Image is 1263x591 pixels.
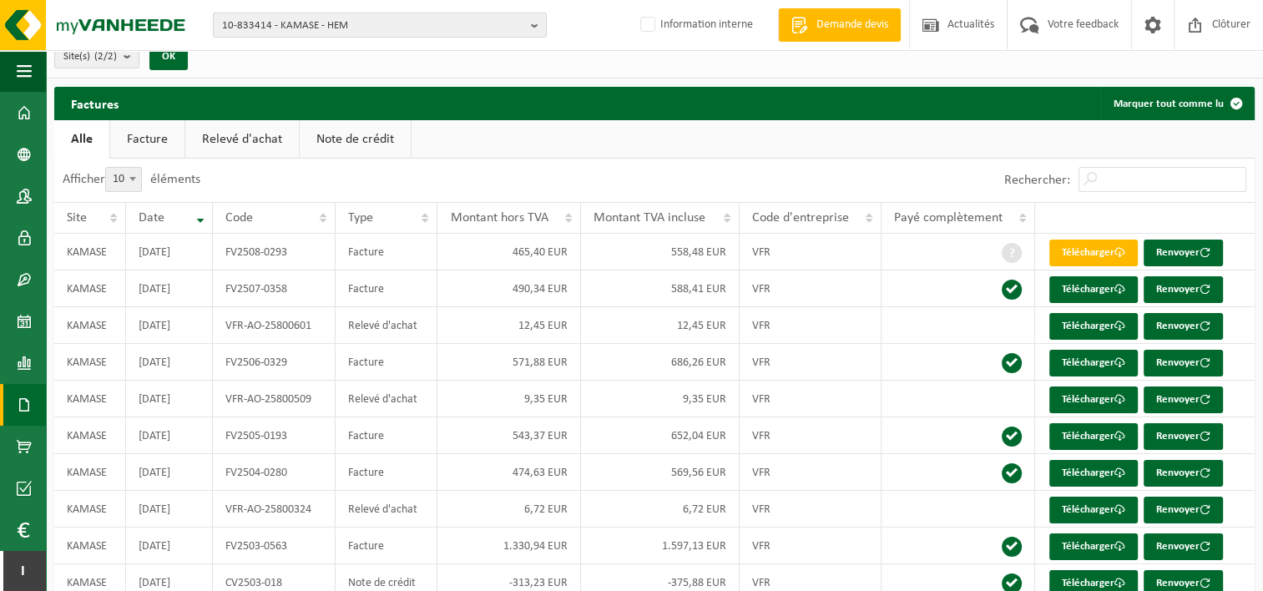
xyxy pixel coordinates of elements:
[126,491,213,528] td: [DATE]
[812,17,892,33] span: Demande devis
[1049,423,1138,450] a: Télécharger
[336,417,438,454] td: Facture
[1144,313,1223,340] button: Renvoyer
[348,211,373,225] span: Type
[581,344,740,381] td: 686,26 EUR
[213,491,336,528] td: VFR-AO-25800324
[213,417,336,454] td: FV2505-0193
[213,234,336,270] td: FV2508-0293
[54,234,126,270] td: KAMASE
[1004,174,1070,187] label: Rechercher:
[581,270,740,307] td: 588,41 EUR
[105,167,142,192] span: 10
[740,417,881,454] td: VFR
[126,381,213,417] td: [DATE]
[1049,460,1138,487] a: Télécharger
[740,270,881,307] td: VFR
[740,307,881,344] td: VFR
[437,270,581,307] td: 490,34 EUR
[581,307,740,344] td: 12,45 EUR
[637,13,753,38] label: Information interne
[437,344,581,381] td: 571,88 EUR
[54,120,109,159] a: Alle
[222,13,524,38] span: 10-833414 - KAMASE - HEM
[752,211,849,225] span: Code d'entreprise
[54,381,126,417] td: KAMASE
[126,270,213,307] td: [DATE]
[54,528,126,564] td: KAMASE
[213,13,547,38] button: 10-833414 - KAMASE - HEM
[336,491,438,528] td: Relevé d'achat
[336,344,438,381] td: Facture
[450,211,548,225] span: Montant hors TVA
[437,417,581,454] td: 543,37 EUR
[740,528,881,564] td: VFR
[1049,497,1138,523] a: Télécharger
[594,211,705,225] span: Montant TVA incluse
[54,307,126,344] td: KAMASE
[54,43,139,68] button: Site(s)(2/2)
[54,417,126,454] td: KAMASE
[126,234,213,270] td: [DATE]
[336,270,438,307] td: Facture
[1100,87,1253,120] button: Marquer tout comme lu
[213,344,336,381] td: FV2506-0329
[740,344,881,381] td: VFR
[63,173,200,186] label: Afficher éléments
[149,43,188,70] button: OK
[94,51,117,62] count: (2/2)
[126,454,213,491] td: [DATE]
[336,528,438,564] td: Facture
[54,454,126,491] td: KAMASE
[1144,386,1223,413] button: Renvoyer
[1049,313,1138,340] a: Télécharger
[63,44,117,69] span: Site(s)
[1144,276,1223,303] button: Renvoyer
[213,381,336,417] td: VFR-AO-25800509
[213,307,336,344] td: VFR-AO-25800601
[1049,240,1138,266] a: Télécharger
[185,120,299,159] a: Relevé d'achat
[126,344,213,381] td: [DATE]
[581,491,740,528] td: 6,72 EUR
[1144,423,1223,450] button: Renvoyer
[300,120,411,159] a: Note de crédit
[1049,350,1138,376] a: Télécharger
[437,381,581,417] td: 9,35 EUR
[437,454,581,491] td: 474,63 EUR
[213,528,336,564] td: FV2503-0563
[581,528,740,564] td: 1.597,13 EUR
[336,307,438,344] td: Relevé d'achat
[106,168,141,191] span: 10
[437,307,581,344] td: 12,45 EUR
[336,381,438,417] td: Relevé d'achat
[1144,350,1223,376] button: Renvoyer
[126,528,213,564] td: [DATE]
[126,307,213,344] td: [DATE]
[437,234,581,270] td: 465,40 EUR
[740,234,881,270] td: VFR
[126,417,213,454] td: [DATE]
[54,491,126,528] td: KAMASE
[581,234,740,270] td: 558,48 EUR
[1144,533,1223,560] button: Renvoyer
[336,454,438,491] td: Facture
[1049,386,1138,413] a: Télécharger
[1144,460,1223,487] button: Renvoyer
[740,381,881,417] td: VFR
[740,454,881,491] td: VFR
[1144,497,1223,523] button: Renvoyer
[225,211,253,225] span: Code
[1049,533,1138,560] a: Télécharger
[1144,240,1223,266] button: Renvoyer
[54,270,126,307] td: KAMASE
[67,211,87,225] span: Site
[581,417,740,454] td: 652,04 EUR
[581,381,740,417] td: 9,35 EUR
[1049,276,1138,303] a: Télécharger
[581,454,740,491] td: 569,56 EUR
[54,87,135,119] h2: Factures
[778,8,901,42] a: Demande devis
[213,270,336,307] td: FV2507-0358
[437,491,581,528] td: 6,72 EUR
